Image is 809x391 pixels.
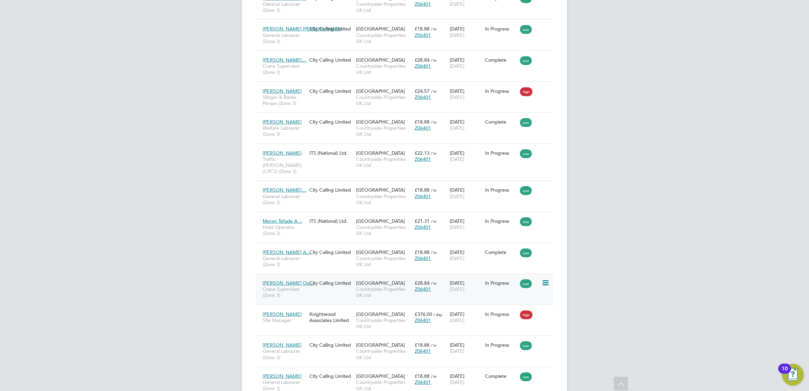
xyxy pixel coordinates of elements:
div: In Progress [485,280,517,286]
div: City Calling Limited [308,115,354,128]
div: [DATE] [448,370,483,389]
span: Countryside Properties UK Ltd [356,94,411,106]
span: Countryside Properties UK Ltd [356,156,411,168]
span: Low [520,149,532,158]
span: [DATE] [450,94,464,100]
span: [GEOGRAPHIC_DATA] [356,26,405,32]
span: Low [520,56,532,65]
span: [DATE] [450,317,464,323]
span: Z06401 [415,348,431,354]
span: £18.88 [415,249,430,255]
span: High [520,310,532,319]
span: Countryside Properties UK Ltd [356,255,411,267]
span: £21.31 [415,218,430,224]
a: Meron Tefade A…Hoist Operator (Zone 3)ITS (National) Ltd.[GEOGRAPHIC_DATA]Countryside Properties ... [261,214,553,220]
span: Meron Tefade A… [263,218,302,224]
div: ITS (National) Ltd. [308,147,354,159]
div: In Progress [485,88,517,94]
span: £18.88 [415,342,430,348]
span: [GEOGRAPHIC_DATA] [356,88,405,94]
span: / day [434,312,442,317]
div: City Calling Limited [308,22,354,35]
span: Z06401 [415,379,431,385]
span: High [520,87,532,96]
span: [PERSON_NAME]… [263,187,306,193]
span: Countryside Properties UK Ltd [356,1,411,13]
span: / hr [431,89,437,94]
div: [DATE] [448,183,483,202]
span: [PERSON_NAME] [263,150,302,156]
span: General Labourer (Zone 3) [263,1,306,13]
div: Complete [485,119,517,125]
span: Low [520,217,532,226]
span: £28.84 [415,57,430,63]
div: City Calling Limited [308,246,354,259]
span: [PERSON_NAME]… [263,57,306,63]
span: Countryside Properties UK Ltd [356,32,411,44]
div: City Calling Limited [308,183,354,196]
span: [GEOGRAPHIC_DATA] [356,187,405,193]
span: Z06401 [415,255,431,261]
span: [GEOGRAPHIC_DATA] [356,57,405,63]
a: [PERSON_NAME]General Labourer (Zone 3)City Calling Limited[GEOGRAPHIC_DATA]Countryside Properties... [261,338,553,344]
span: / hr [431,219,437,224]
span: Countryside Properties UK Ltd [356,317,411,329]
span: Z06401 [415,94,431,100]
a: [PERSON_NAME]…General Labourer (Zone 3)City Calling Limited[GEOGRAPHIC_DATA]Countryside Propertie... [261,183,553,189]
span: [DATE] [450,286,464,292]
span: Slinger & Banks Person (Zone 3) [263,94,306,106]
span: [GEOGRAPHIC_DATA] [356,150,405,156]
span: Low [520,341,532,350]
span: Countryside Properties UK Ltd [356,224,411,236]
div: [DATE] [448,53,483,72]
span: Z06401 [415,317,431,323]
span: £18.88 [415,119,430,125]
span: [DATE] [450,255,464,261]
span: [PERSON_NAME] A… [263,249,311,255]
a: [PERSON_NAME]Slinger & Banks Person (Zone 3)City Calling Limited[GEOGRAPHIC_DATA]Countryside Prop... [261,84,553,90]
span: Z06401 [415,224,431,230]
a: [PERSON_NAME]Site ManagerKnightwood Associates Limited[GEOGRAPHIC_DATA]Countryside Properties UK ... [261,307,553,313]
span: [DATE] [450,156,464,162]
span: [DATE] [450,224,464,230]
span: [GEOGRAPHIC_DATA] [356,373,405,379]
span: £18.88 [415,373,430,379]
span: £18.88 [415,26,430,32]
span: [GEOGRAPHIC_DATA] [356,249,405,255]
span: [GEOGRAPHIC_DATA] [356,342,405,348]
span: Countryside Properties UK Ltd [356,348,411,360]
button: Open Resource Center, 10 new notifications [782,364,804,386]
span: General Labourer (Zone 3) [263,348,306,360]
span: / hr [431,343,437,348]
div: In Progress [485,342,517,348]
div: In Progress [485,26,517,32]
div: ITS (National) Ltd. [308,215,354,227]
span: General Labourer (Zone 3) [263,193,306,205]
div: [DATE] [448,215,483,234]
span: [PERSON_NAME] Os… [263,280,314,286]
span: / hr [431,151,437,156]
span: Z06401 [415,286,431,292]
span: Z06401 [415,193,431,199]
span: [DATE] [450,32,464,38]
span: Z06401 [415,125,431,131]
div: [DATE] [448,85,483,104]
a: [PERSON_NAME] [PERSON_NAME]General Labourer (Zone 3)City Calling Limited[GEOGRAPHIC_DATA]Countrys... [261,22,553,28]
div: City Calling Limited [308,370,354,383]
span: / hr [431,26,437,31]
span: [GEOGRAPHIC_DATA] [356,119,405,125]
span: Crane Supervisor (Zone 3) [263,286,306,298]
span: £18.88 [415,187,430,193]
div: In Progress [485,218,517,224]
span: Countryside Properties UK Ltd [356,125,411,137]
div: Complete [485,57,517,63]
a: [PERSON_NAME]Welfare Labourer (Zone 3)City Calling Limited[GEOGRAPHIC_DATA]Countryside Properties... [261,115,553,121]
span: Z06401 [415,32,431,38]
span: [DATE] [450,348,464,354]
div: City Calling Limited [308,53,354,66]
span: Countryside Properties UK Ltd [356,286,411,298]
span: / hr [431,58,437,63]
a: [PERSON_NAME]Traffic [PERSON_NAME] (CPCS) (Zone 3)ITS (National) Ltd.[GEOGRAPHIC_DATA]Countryside... [261,146,553,152]
div: [DATE] [448,115,483,134]
span: [GEOGRAPHIC_DATA] [356,280,405,286]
